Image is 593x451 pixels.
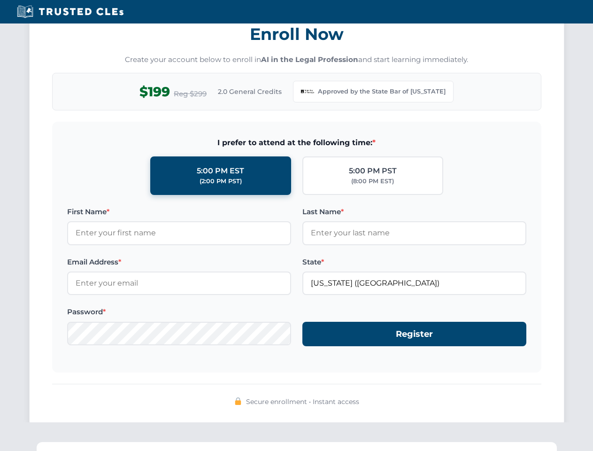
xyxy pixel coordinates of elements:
[14,5,126,19] img: Trusted CLEs
[67,257,291,268] label: Email Address
[139,81,170,102] span: $199
[67,137,526,149] span: I prefer to attend at the following time:
[301,85,314,98] img: Georgia Bar
[67,206,291,218] label: First Name
[200,177,242,186] div: (2:00 PM PST)
[174,88,207,100] span: Reg $299
[234,397,242,405] img: 🔒
[302,272,526,295] input: Georgia (GA)
[302,221,526,245] input: Enter your last name
[261,55,358,64] strong: AI in the Legal Profession
[302,257,526,268] label: State
[218,86,282,97] span: 2.0 General Credits
[67,306,291,318] label: Password
[67,272,291,295] input: Enter your email
[318,87,446,96] span: Approved by the State Bar of [US_STATE]
[302,206,526,218] label: Last Name
[302,322,526,347] button: Register
[52,54,541,65] p: Create your account below to enroll in and start learning immediately.
[52,19,541,49] h3: Enroll Now
[349,165,397,177] div: 5:00 PM PST
[197,165,244,177] div: 5:00 PM EST
[351,177,394,186] div: (8:00 PM EST)
[246,397,359,407] span: Secure enrollment • Instant access
[67,221,291,245] input: Enter your first name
